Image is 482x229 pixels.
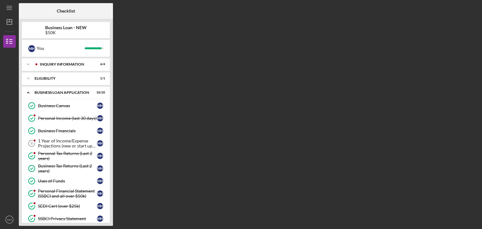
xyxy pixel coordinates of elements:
[38,128,97,133] div: Business Financials
[25,162,107,175] a: Business Tax Returns (Last 2 years)MH
[97,115,103,121] div: M H
[45,30,87,35] div: $50K
[38,103,97,108] div: Business Canvas
[38,116,97,121] div: Personal Income (last 30 days)
[25,112,107,125] a: Personal Income (last 30 days)MH
[38,163,97,173] div: Business Tax Returns (Last 2 years)
[97,216,103,222] div: M H
[38,189,97,199] div: Personal Financial Statement (SSBCI and all over $50k)
[97,190,103,197] div: M H
[35,77,89,80] div: ELIGIBILITY
[97,165,103,172] div: M H
[38,178,97,184] div: Uses of Funds
[25,125,107,137] a: Business FinancialsMH
[28,45,35,52] div: M H
[94,91,105,94] div: 18 / 20
[94,62,105,66] div: 4 / 4
[45,25,87,30] b: Business Loan - NEW
[25,175,107,187] a: Uses of FundsMH
[38,204,97,209] div: SEDI Cert (over $25k)
[35,91,89,94] div: BUSINESS LOAN APPLICATION
[38,216,97,221] div: SSBCI Privacy Statement
[25,137,107,150] a: 81 Year of Income/Expense Projections (new or start up businesses over $50k)MH
[97,178,103,184] div: M H
[97,128,103,134] div: M H
[7,218,12,221] text: MH
[97,103,103,109] div: M H
[25,150,107,162] a: Personal Tax Returns (Last 2 years)MH
[97,203,103,209] div: M H
[57,8,75,13] b: Checklist
[3,213,16,226] button: MH
[97,140,103,146] div: M H
[38,138,97,148] div: 1 Year of Income/Expense Projections (new or start up businesses over $50k)
[97,153,103,159] div: M H
[31,141,33,145] tspan: 8
[94,77,105,80] div: 1 / 1
[25,200,107,212] a: SEDI Cert (over $25k)MH
[37,43,85,54] div: You
[25,99,107,112] a: Business CanvasMH
[40,62,89,66] div: INQUIRY INFORMATION
[25,187,107,200] a: Personal Financial Statement (SSBCI and all over $50k)MH
[38,151,97,161] div: Personal Tax Returns (Last 2 years)
[25,212,107,225] a: SSBCI Privacy StatementMH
